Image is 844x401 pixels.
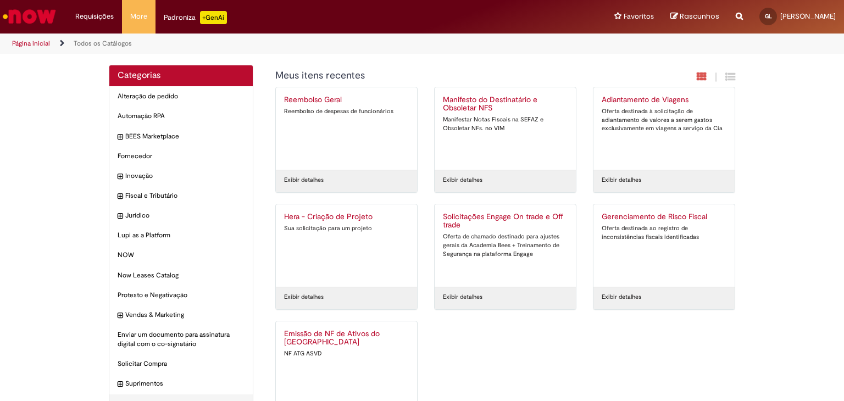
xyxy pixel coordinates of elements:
[443,115,568,132] div: Manifestar Notas Fiscais na SEFAZ e Obsoletar NFs. no VIM
[109,245,253,265] div: NOW
[200,11,227,24] p: +GenAi
[275,70,617,81] h1: {"description":"","title":"Meus itens recentes"} Categoria
[602,96,726,104] h2: Adiantamento de Viagens
[75,11,114,22] span: Requisições
[109,374,253,394] div: expandir categoria Suprimentos Suprimentos
[435,204,576,287] a: Solicitações Engage On trade e Off trade Oferta de chamado destinado para ajustes gerais da Acade...
[697,71,707,82] i: Exibição em cartão
[109,305,253,325] div: expandir categoria Vendas & Marketing Vendas & Marketing
[284,330,409,347] h2: Emissão de NF de Ativos do ASVD
[109,86,253,394] ul: Categorias
[118,92,245,101] span: Alteração de pedido
[109,354,253,374] div: Solicitar Compra
[680,11,719,21] span: Rascunhos
[118,231,245,240] span: Lupi as a Platform
[118,271,245,280] span: Now Leases Catalog
[12,39,50,48] a: Página inicial
[109,126,253,147] div: expandir categoria BEES Marketplace BEES Marketplace
[284,224,409,233] div: Sua solicitação para um projeto
[118,152,245,161] span: Fornecedor
[118,330,245,349] span: Enviar um documento para assinatura digital com o co-signatário
[74,39,132,48] a: Todos os Catálogos
[125,171,245,181] span: Inovação
[602,224,726,241] div: Oferta destinada ao registro de inconsistências fiscais identificadas
[593,204,735,287] a: Gerenciamento de Risco Fiscal Oferta destinada ao registro de inconsistências fiscais identificadas
[284,96,409,104] h2: Reembolso Geral
[118,250,245,260] span: NOW
[8,34,554,54] ul: Trilhas de página
[765,13,772,20] span: GL
[725,71,735,82] i: Exibição de grade
[118,171,123,182] i: expandir categoria Inovação
[284,293,324,302] a: Exibir detalhes
[443,213,568,230] h2: Solicitações Engage On trade e Off trade
[125,132,245,141] span: BEES Marketplace
[593,87,735,170] a: Adiantamento de Viagens Oferta destinada à solicitação de adiantamento de valores a serem gastos ...
[109,86,253,107] div: Alteração de pedido
[276,87,417,170] a: Reembolso Geral Reembolso de despesas de funcionários
[109,265,253,286] div: Now Leases Catalog
[109,225,253,246] div: Lupi as a Platform
[118,291,245,300] span: Protesto e Negativação
[118,359,245,369] span: Solicitar Compra
[164,11,227,24] div: Padroniza
[125,191,245,200] span: Fiscal e Tributário
[602,107,726,133] div: Oferta destinada à solicitação de adiantamento de valores a serem gastos exclusivamente em viagen...
[109,325,253,354] div: Enviar um documento para assinatura digital com o co-signatário
[624,11,654,22] span: Favoritos
[109,146,253,166] div: Fornecedor
[602,213,726,221] h2: Gerenciamento de Risco Fiscal
[276,204,417,287] a: Hera - Criação de Projeto Sua solicitação para um projeto
[443,293,482,302] a: Exibir detalhes
[125,211,245,220] span: Jurídico
[780,12,836,21] span: [PERSON_NAME]
[284,176,324,185] a: Exibir detalhes
[443,232,568,258] div: Oferta de chamado destinado para ajustes gerais da Academia Bees + Treinamento de Segurança na pl...
[1,5,58,27] img: ServiceNow
[443,96,568,113] h2: Manifesto do Destinatário e Obsoletar NFS
[443,176,482,185] a: Exibir detalhes
[602,293,641,302] a: Exibir detalhes
[118,112,245,121] span: Automação RPA
[125,379,245,388] span: Suprimentos
[118,191,123,202] i: expandir categoria Fiscal e Tributário
[109,166,253,186] div: expandir categoria Inovação Inovação
[284,213,409,221] h2: Hera - Criação de Projeto
[435,87,576,170] a: Manifesto do Destinatário e Obsoletar NFS Manifestar Notas Fiscais na SEFAZ e Obsoletar NFs. no VIM
[118,310,123,321] i: expandir categoria Vendas & Marketing
[284,349,409,358] div: NF ATG ASVD
[118,379,123,390] i: expandir categoria Suprimentos
[118,71,245,81] h2: Categorias
[109,106,253,126] div: Automação RPA
[125,310,245,320] span: Vendas & Marketing
[109,186,253,206] div: expandir categoria Fiscal e Tributário Fiscal e Tributário
[670,12,719,22] a: Rascunhos
[109,205,253,226] div: expandir categoria Jurídico Jurídico
[715,71,717,83] span: |
[130,11,147,22] span: More
[118,132,123,143] i: expandir categoria BEES Marketplace
[602,176,641,185] a: Exibir detalhes
[118,211,123,222] i: expandir categoria Jurídico
[109,285,253,305] div: Protesto e Negativação
[284,107,409,116] div: Reembolso de despesas de funcionários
